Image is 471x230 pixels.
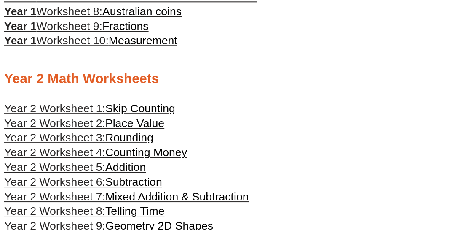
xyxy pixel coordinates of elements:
span: Telling Time [105,205,165,217]
span: Year 2 Worksheet 3: [4,131,105,144]
span: Addition [105,161,146,173]
span: Year 2 Worksheet 1: [4,102,105,115]
h2: Year 2 Math Worksheets [4,70,467,88]
span: Place Value [105,117,164,130]
a: Year 1Worksheet 9:Fractions [4,20,149,32]
span: Australian coins [102,5,182,18]
a: Year 1Worksheet 10:Measurement [4,34,177,47]
a: Year 2 Worksheet 6:Subtraction [4,176,162,188]
a: Year 2 Worksheet 2:Place Value [4,117,164,130]
a: Year 2 Worksheet 4:Counting Money [4,146,187,159]
span: Counting Money [105,146,187,159]
a: Year 2 Worksheet 1:Skip Counting [4,102,175,115]
a: Year 1Worksheet 8:Australian coins [4,5,182,18]
span: Year 2 Worksheet 7: [4,190,105,203]
span: Worksheet 8: [37,5,103,18]
span: Worksheet 10: [37,34,109,47]
a: Year 2 Worksheet 3:Rounding [4,131,153,144]
span: Rounding [105,131,153,144]
span: Year 2 Worksheet 4: [4,146,105,159]
a: Year 2 Worksheet 5:Addition [4,161,146,173]
span: Measurement [109,34,177,47]
span: Year 2 Worksheet 5: [4,161,105,173]
span: Mixed Addition & Subtraction [105,190,249,203]
span: Year 2 Worksheet 2: [4,117,105,130]
span: Worksheet 9: [37,20,103,32]
span: Year 2 Worksheet 6: [4,176,105,188]
span: Skip Counting [105,102,175,115]
a: Year 2 Worksheet 7:Mixed Addition & Subtraction [4,190,249,203]
a: Year 2 Worksheet 8:Telling Time [4,205,165,217]
span: Fractions [102,20,149,32]
span: Subtraction [105,176,162,188]
span: Year 2 Worksheet 8: [4,205,105,217]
